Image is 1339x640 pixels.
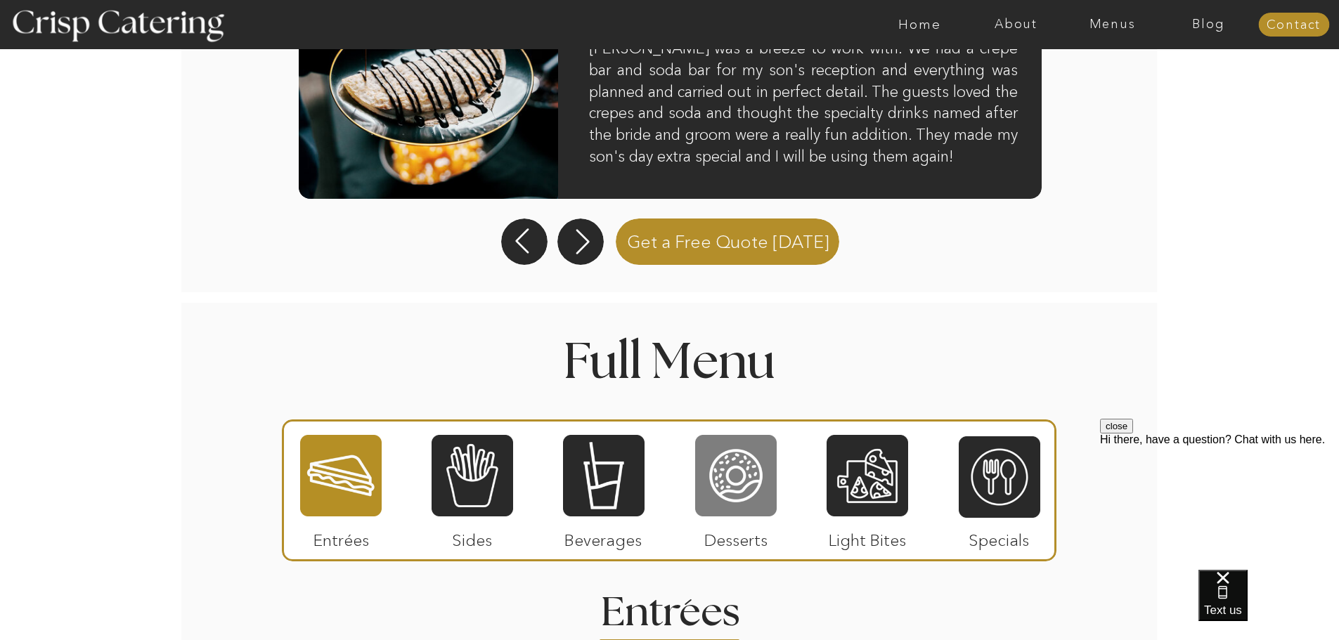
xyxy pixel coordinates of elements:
[1198,570,1339,640] iframe: podium webchat widget bubble
[295,516,388,557] p: Entrées
[968,18,1064,32] a: About
[557,516,650,557] p: Beverages
[872,18,968,32] a: Home
[610,216,847,265] a: Get a Free Quote [DATE]
[952,516,1046,557] p: Specials
[1160,18,1257,32] a: Blog
[589,38,1018,176] h3: [PERSON_NAME] was a breeze to work with. We had a crepe bar and soda bar for my son's reception a...
[425,516,519,557] p: Sides
[1064,18,1160,32] a: Menus
[821,516,914,557] p: Light Bites
[690,516,783,557] p: Desserts
[601,593,739,620] h2: Entrees
[1100,419,1339,587] iframe: podium webchat widget prompt
[474,339,865,380] h1: Full Menu
[1258,18,1329,32] a: Contact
